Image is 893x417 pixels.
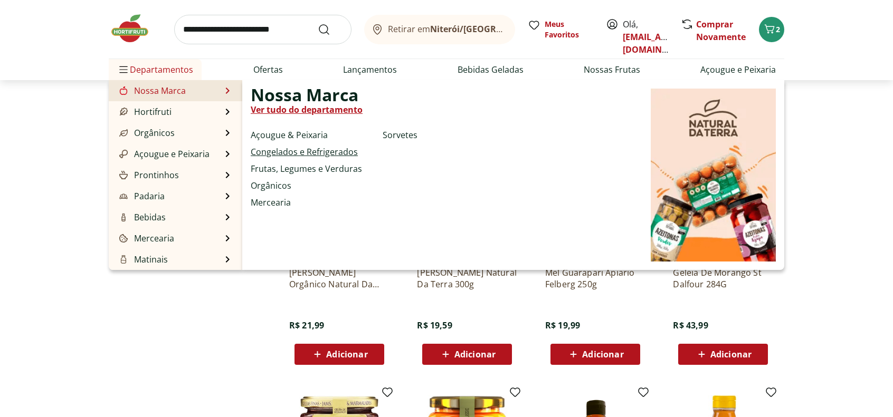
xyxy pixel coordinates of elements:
a: [PERSON_NAME] Natural Da Terra 300g [417,267,517,290]
a: Geleia De Morango St Dalfour 284G [673,267,773,290]
a: Lançamentos [343,63,397,76]
span: Departamentos [117,57,193,82]
span: Adicionar [454,350,496,358]
img: Hortifruti [109,13,161,44]
img: Mercearia [119,234,128,243]
span: Olá, [623,18,670,56]
a: Nossa MarcaNossa Marca [117,84,186,97]
img: Bebidas [119,213,128,221]
a: [PERSON_NAME] Orgânico Natural Da Terra 200g [289,267,389,290]
img: Prontinhos [119,171,128,179]
a: Meus Favoritos [528,19,593,40]
span: 2 [776,24,780,34]
img: Matinais [119,255,128,264]
b: Niterói/[GEOGRAPHIC_DATA] [430,23,550,35]
a: Sorvetes [383,129,417,141]
a: Bebidas Geladas [458,63,524,76]
a: Açougue e PeixariaAçougue e Peixaria [117,148,210,160]
a: Açougue & Peixaria [251,129,328,141]
button: Retirar emNiterói/[GEOGRAPHIC_DATA] [364,15,515,44]
button: Carrinho [759,17,784,42]
a: Congelados e Refrigerados [251,146,358,158]
img: Orgânicos [119,129,128,137]
a: [EMAIL_ADDRESS][DOMAIN_NAME] [623,31,696,55]
span: Meus Favoritos [545,19,593,40]
a: Frutas, Legumes e Verduras [251,162,362,175]
a: BebidasBebidas [117,211,166,224]
span: R$ 21,99 [289,319,324,331]
button: Adicionar [550,344,640,365]
span: Retirar em [388,24,505,34]
img: Padaria [119,192,128,200]
a: Ofertas [253,63,283,76]
span: R$ 43,99 [673,319,708,331]
span: Adicionar [326,350,367,358]
a: Comprar Novamente [696,18,746,43]
a: Ver tudo do departamento [251,103,363,116]
img: Nossa Marca [119,86,128,95]
a: HortifrutiHortifruti [117,105,172,118]
button: Adicionar [678,344,768,365]
input: search [174,15,351,44]
a: ProntinhosProntinhos [117,169,179,181]
span: Nossa Marca [251,89,358,101]
button: Adicionar [422,344,512,365]
a: Mercearia [251,196,291,209]
a: MatinaisMatinais [117,253,168,266]
a: Nossas Frutas [584,63,640,76]
a: Mel Guarapari Apiario Felberg 250g [545,267,645,290]
img: Hortifruti [119,108,128,116]
span: Adicionar [582,350,623,358]
span: R$ 19,59 [417,319,452,331]
a: PadariaPadaria [117,190,165,202]
img: Açougue e Peixaria [119,150,128,158]
a: MerceariaMercearia [117,232,174,245]
button: Submit Search [318,23,343,36]
span: Adicionar [710,350,752,358]
a: OrgânicosOrgânicos [117,127,175,139]
button: Adicionar [294,344,384,365]
a: Orgânicos [251,179,291,192]
span: R$ 19,99 [545,319,580,331]
img: Nossa Marca [651,89,776,261]
a: Açougue e Peixaria [700,63,776,76]
a: Frios, Queijos e LaticíniosFrios, Queijos e Laticínios [117,268,222,293]
button: Menu [117,57,130,82]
